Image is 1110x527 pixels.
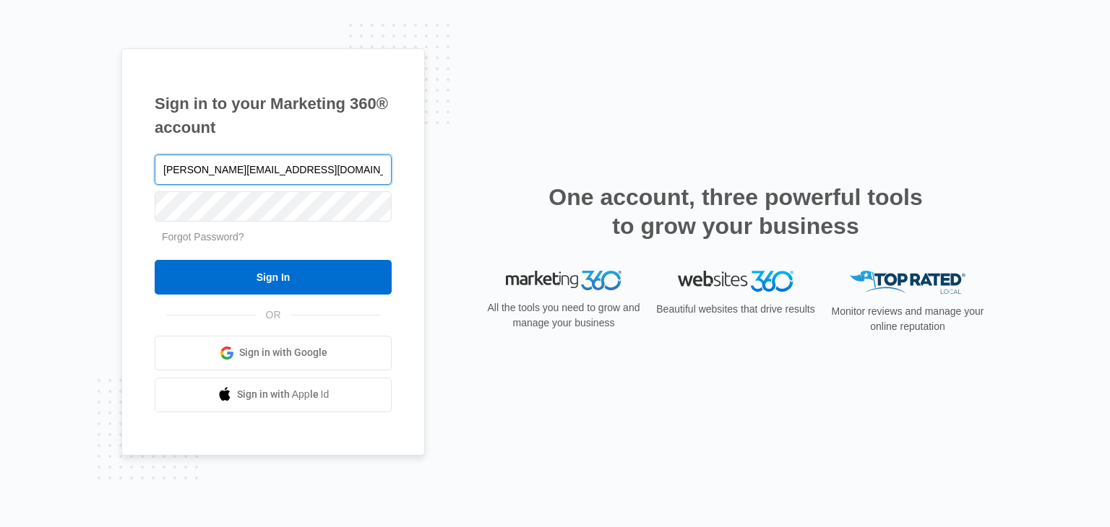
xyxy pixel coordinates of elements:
[155,260,392,295] input: Sign In
[506,271,621,291] img: Marketing 360
[850,271,965,295] img: Top Rated Local
[655,302,817,317] p: Beautiful websites that drive results
[678,271,793,292] img: Websites 360
[162,231,244,243] a: Forgot Password?
[239,345,327,360] span: Sign in with Google
[155,154,392,185] input: Email
[155,336,392,370] a: Sign in with Google
[237,387,330,402] span: Sign in with Apple Id
[155,378,392,412] a: Sign in with Apple Id
[155,92,392,139] h1: Sign in to your Marketing 360® account
[483,300,645,331] p: All the tools you need to grow and manage your business
[256,308,291,323] span: OR
[544,183,927,240] h2: One account, three powerful tools to grow your business
[827,304,989,334] p: Monitor reviews and manage your online reputation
